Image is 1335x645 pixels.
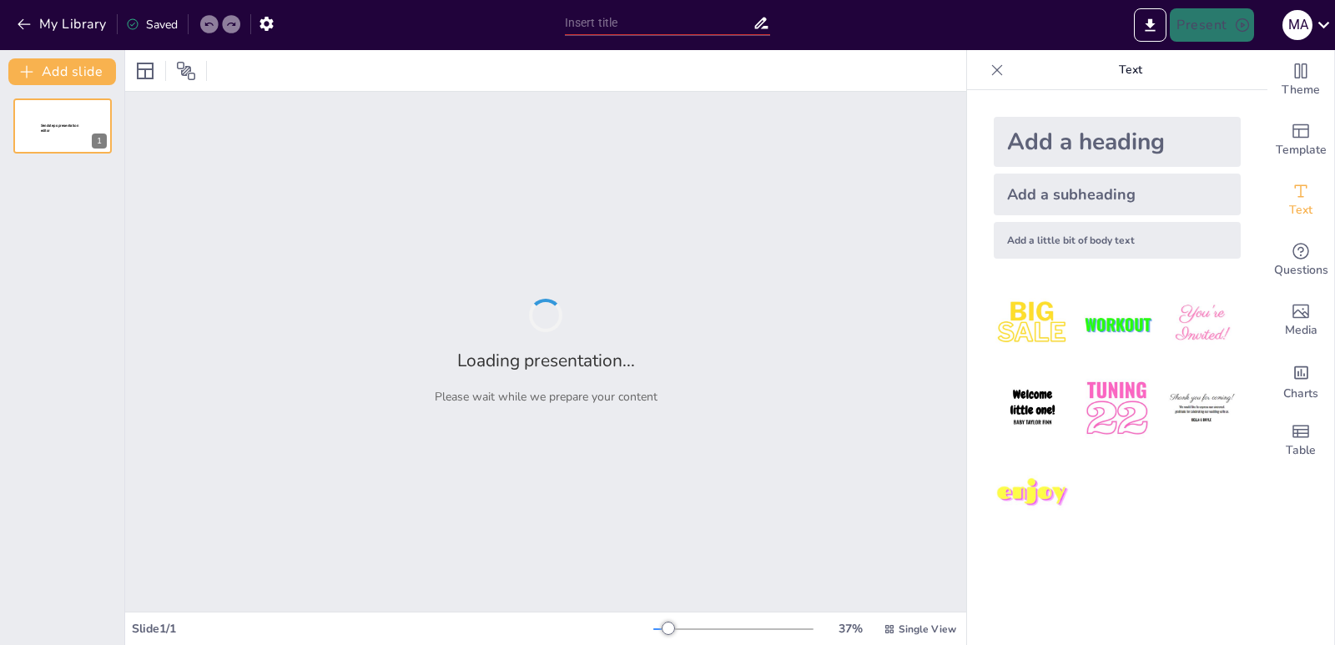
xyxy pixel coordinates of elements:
[994,222,1241,259] div: Add a little bit of body text
[994,370,1071,447] img: 4.jpeg
[1267,290,1334,350] div: Add images, graphics, shapes or video
[92,134,107,149] div: 1
[1282,10,1312,40] div: M A
[1276,141,1327,159] span: Template
[1267,350,1334,411] div: Add charts and graphs
[994,117,1241,167] div: Add a heading
[1267,50,1334,110] div: Change the overall theme
[1282,81,1320,99] span: Theme
[126,17,178,33] div: Saved
[132,58,159,84] div: Layout
[1267,170,1334,230] div: Add text boxes
[899,622,956,636] span: Single View
[1078,285,1156,363] img: 2.jpeg
[994,285,1071,363] img: 1.jpeg
[994,174,1241,215] div: Add a subheading
[1289,201,1312,219] span: Text
[1282,8,1312,42] button: M A
[1285,321,1317,340] span: Media
[176,61,196,81] span: Position
[1134,8,1166,42] button: Export to PowerPoint
[457,349,635,372] h2: Loading presentation...
[13,98,112,154] div: 1
[1267,230,1334,290] div: Get real-time input from your audience
[830,621,870,637] div: 37 %
[1163,285,1241,363] img: 3.jpeg
[565,11,753,35] input: Insert title
[8,58,116,85] button: Add slide
[132,621,653,637] div: Slide 1 / 1
[1286,441,1316,460] span: Table
[1170,8,1253,42] button: Present
[41,123,78,133] span: Sendsteps presentation editor
[1283,385,1318,403] span: Charts
[1078,370,1156,447] img: 5.jpeg
[1010,50,1251,90] p: Text
[435,389,657,405] p: Please wait while we prepare your content
[13,11,113,38] button: My Library
[994,455,1071,532] img: 7.jpeg
[1267,110,1334,170] div: Add ready made slides
[1274,261,1328,280] span: Questions
[1163,370,1241,447] img: 6.jpeg
[1267,411,1334,471] div: Add a table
